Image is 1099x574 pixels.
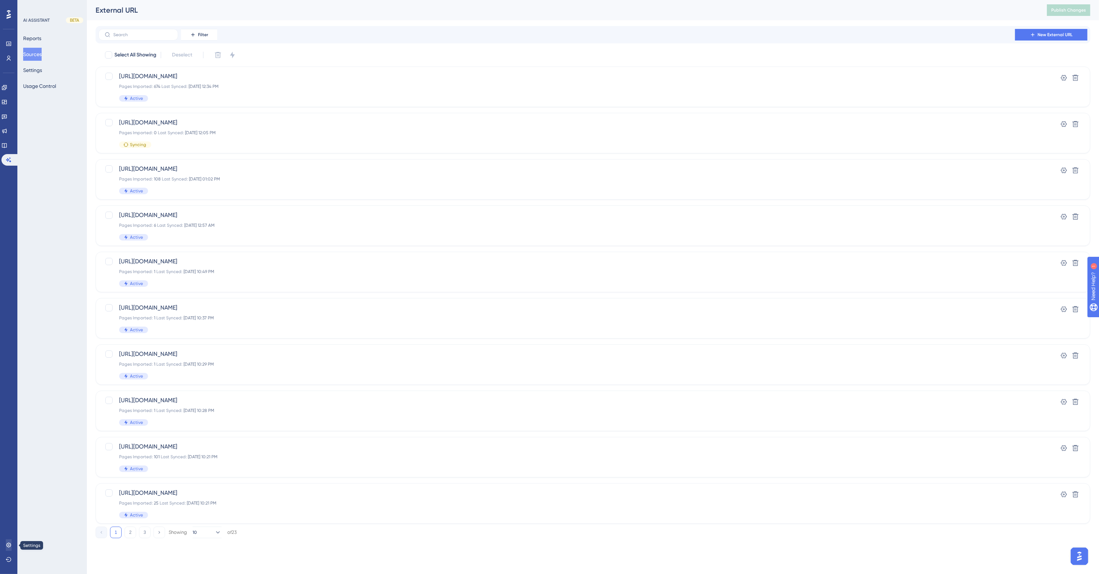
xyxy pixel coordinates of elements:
span: 0 [154,130,157,135]
span: 10 [193,530,197,535]
div: BETA [66,17,83,23]
span: Active [130,234,143,240]
span: Active [130,420,143,425]
span: [DATE] 12:57 AM [184,223,215,228]
span: [URL][DOMAIN_NAME] [119,489,1009,497]
button: Sources [23,48,42,61]
span: 108 [154,177,161,182]
div: Pages Imported: Last Synced: [119,84,1009,89]
span: [URL][DOMAIN_NAME] [119,257,1009,266]
span: [URL][DOMAIN_NAME] [119,118,1009,127]
button: Publish Changes [1047,4,1090,16]
div: Pages Imported: Last Synced: [119,454,1009,460]
div: Pages Imported: Last Synced: [119,361,1009,367]
span: [DATE] 10:21 PM [187,501,216,506]
div: Pages Imported: Last Synced: [119,176,1009,182]
div: 1 [50,4,52,9]
button: Reports [23,32,41,45]
div: AI ASSISTANT [23,17,50,23]
span: [DATE] 10:49 PM [184,269,214,274]
span: Active [130,281,143,286]
span: [DATE] 12:34 PM [189,84,219,89]
div: External URL [96,5,1029,15]
span: New External URL [1038,32,1073,38]
span: [URL][DOMAIN_NAME] [119,350,1009,358]
div: Pages Imported: Last Synced: [119,269,1009,275]
span: Filter [198,32,208,38]
span: 674 [154,84,160,89]
span: 1 [154,315,155,320]
span: 1 [154,269,155,274]
div: Pages Imported: Last Synced: [119,315,1009,321]
div: Pages Imported: Last Synced: [119,130,1009,136]
button: 3 [139,527,151,538]
span: Active [130,327,143,333]
span: [DATE] 12:05 PM [185,130,216,135]
span: [DATE] 10:28 PM [184,408,214,413]
input: Search [113,32,172,37]
button: New External URL [1015,29,1087,41]
div: Showing [169,529,187,536]
iframe: UserGuiding AI Assistant Launcher [1069,545,1090,567]
div: of 23 [227,529,237,536]
span: [DATE] 10:29 PM [184,362,214,367]
span: Need Help? [17,2,45,10]
span: Deselect [172,51,192,59]
span: Select All Showing [114,51,156,59]
button: 2 [125,527,136,538]
span: 1 [154,408,155,413]
div: Pages Imported: Last Synced: [119,222,1009,228]
button: Filter [181,29,217,41]
span: [DATE] 01:02 PM [189,177,220,182]
span: Syncing [130,142,146,148]
button: 1 [110,527,122,538]
span: [URL][DOMAIN_NAME] [119,396,1009,405]
span: [URL][DOMAIN_NAME] [119,211,1009,220]
button: Deselect [165,48,199,61]
span: 101 [154,454,160,459]
span: [DATE] 10:37 PM [184,315,214,320]
button: Settings [23,64,42,77]
span: Active [130,188,143,194]
span: Active [130,512,143,518]
button: 10 [193,527,222,538]
span: Active [130,466,143,472]
span: Active [130,373,143,379]
span: 6 [154,223,156,228]
div: Pages Imported: Last Synced: [119,500,1009,506]
span: Active [130,95,143,101]
span: [URL][DOMAIN_NAME] [119,303,1009,312]
span: 1 [154,362,155,367]
span: Publish Changes [1051,7,1086,13]
span: [URL][DOMAIN_NAME] [119,72,1009,81]
div: Pages Imported: Last Synced: [119,408,1009,413]
span: [URL][DOMAIN_NAME] [119,442,1009,451]
span: 25 [154,501,159,506]
span: [URL][DOMAIN_NAME] [119,165,1009,173]
button: Usage Control [23,80,56,93]
span: [DATE] 10:21 PM [188,454,218,459]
